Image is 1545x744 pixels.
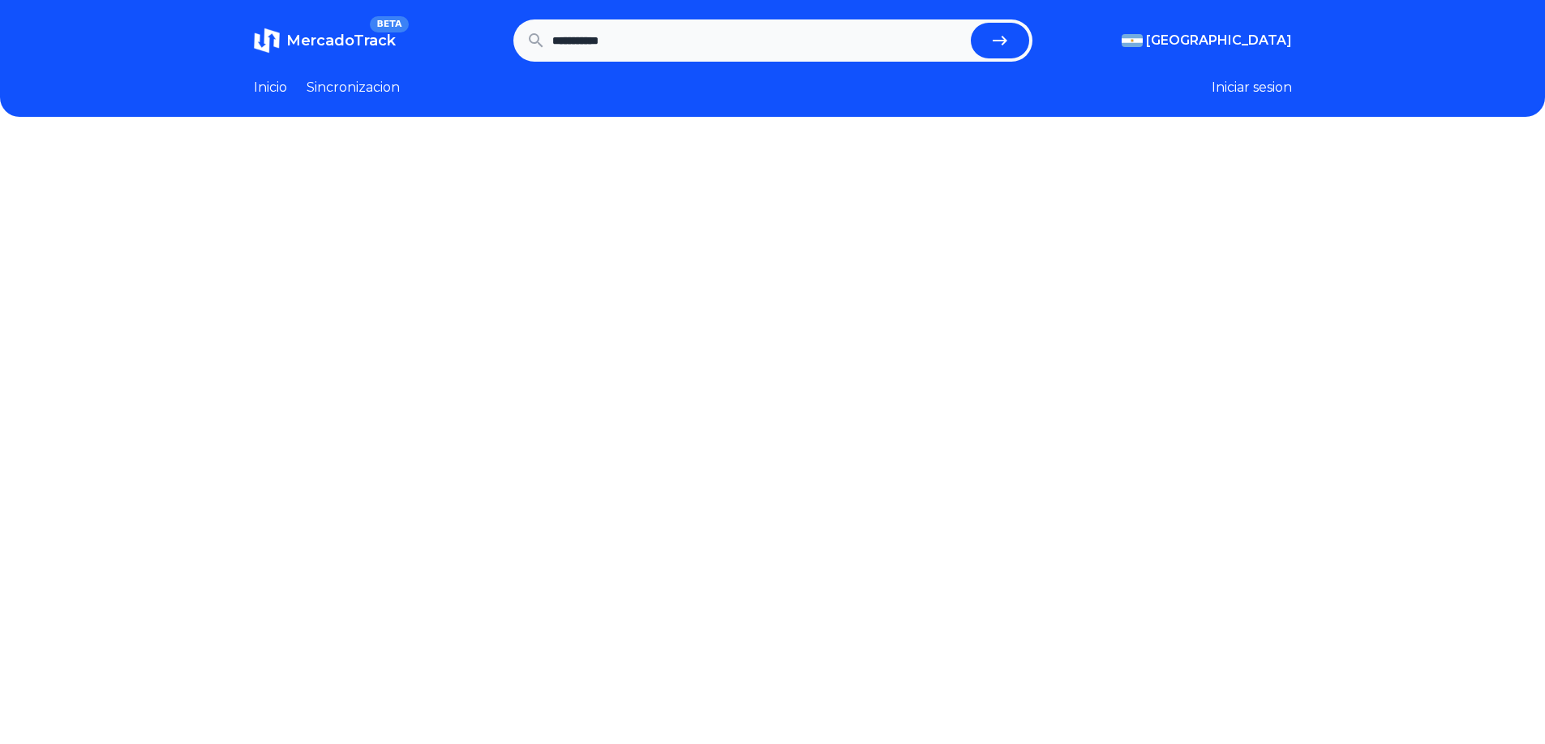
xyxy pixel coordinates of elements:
[307,78,400,97] a: Sincronizacion
[1122,31,1292,50] button: [GEOGRAPHIC_DATA]
[1212,78,1292,97] button: Iniciar sesion
[370,16,408,32] span: BETA
[254,28,396,54] a: MercadoTrackBETA
[254,28,280,54] img: MercadoTrack
[1122,34,1143,47] img: Argentina
[1146,31,1292,50] span: [GEOGRAPHIC_DATA]
[254,78,287,97] a: Inicio
[286,32,396,49] span: MercadoTrack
